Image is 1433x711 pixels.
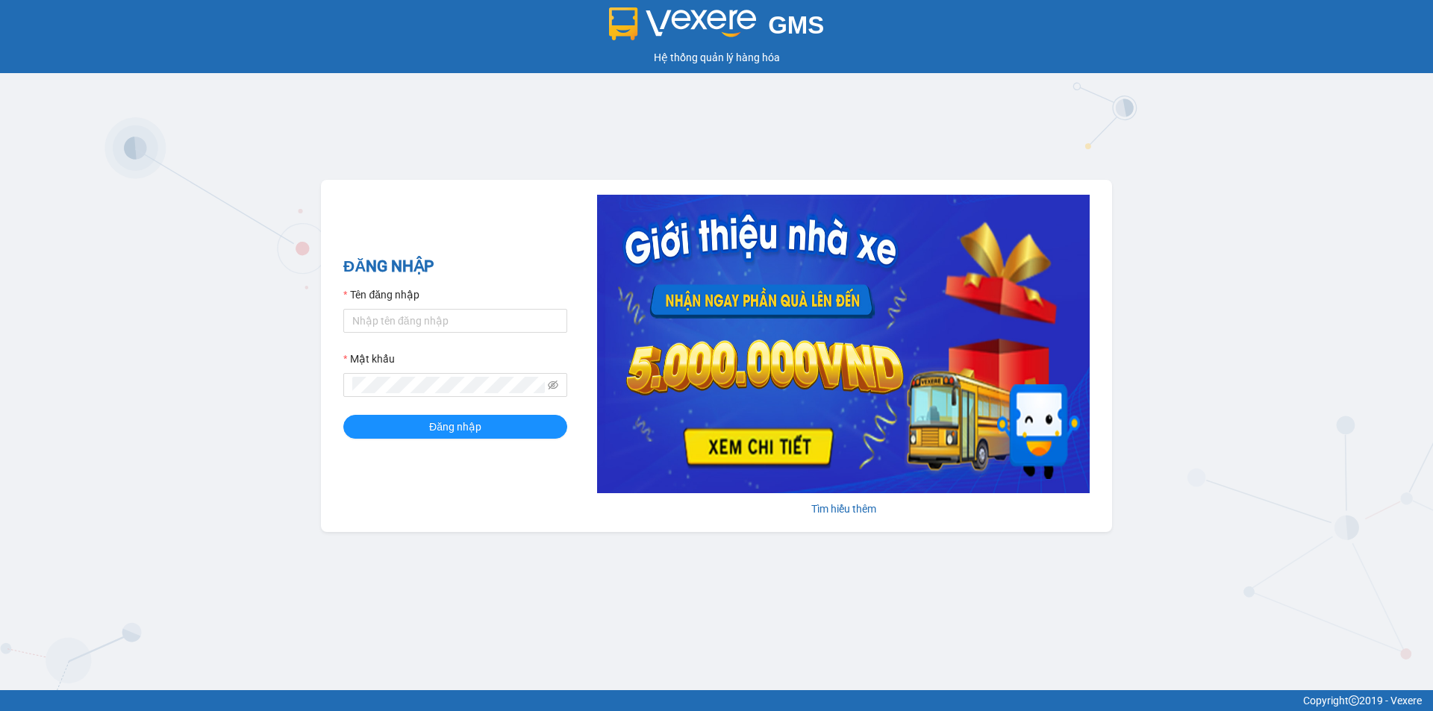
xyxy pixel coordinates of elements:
button: Đăng nhập [343,415,567,439]
span: eye-invisible [548,380,558,390]
img: logo 2 [609,7,757,40]
label: Mật khẩu [343,351,395,367]
span: GMS [768,11,824,39]
a: GMS [609,22,825,34]
img: banner-0 [597,195,1090,493]
span: copyright [1349,695,1359,706]
input: Tên đăng nhập [343,309,567,333]
div: Copyright 2019 - Vexere [11,692,1422,709]
input: Mật khẩu [352,377,545,393]
span: Đăng nhập [429,419,481,435]
h2: ĐĂNG NHẬP [343,254,567,279]
div: Tìm hiểu thêm [597,501,1090,517]
label: Tên đăng nhập [343,286,419,303]
div: Hệ thống quản lý hàng hóa [4,49,1429,66]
